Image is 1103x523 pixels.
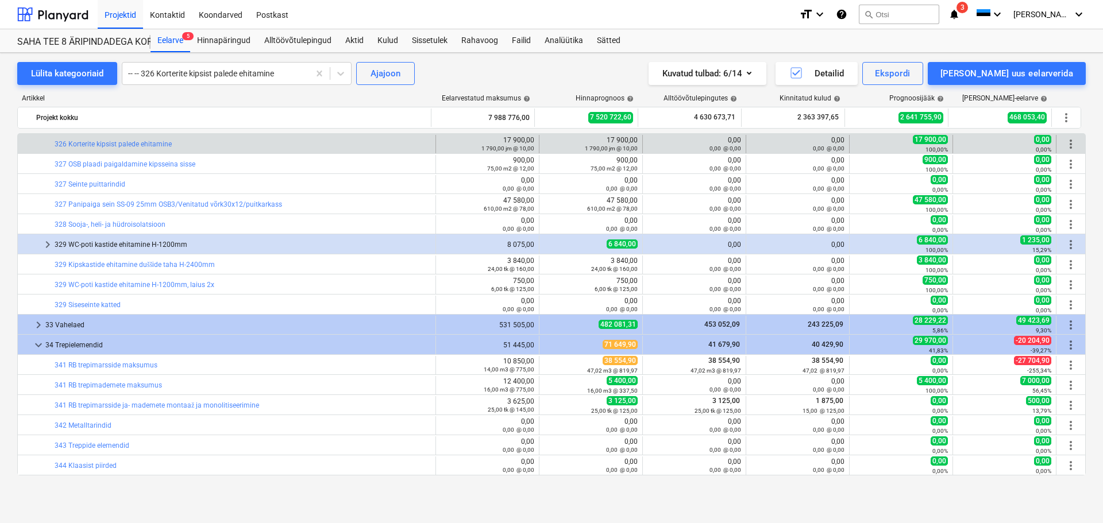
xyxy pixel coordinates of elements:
small: 0,00 @ 0,00 [709,286,741,292]
span: 2 363 397,65 [796,113,840,122]
a: Kulud [371,29,405,52]
div: 0,00 [544,216,638,233]
div: Projekt kokku [36,109,426,127]
div: 0,00 [441,417,534,433]
span: 71 649,90 [603,340,638,349]
div: 0,00 [647,216,741,233]
span: 482 081,31 [599,320,638,329]
span: help [728,95,737,102]
div: 17 900,00 [441,136,534,152]
span: 468 053,40 [1008,112,1047,123]
button: Ajajoon [356,62,415,85]
span: 17 900,00 [913,135,948,144]
a: 329 WC-poti kastide ehitamine H-1200mm, laius 2x [55,281,214,289]
div: Eelarvestatud maksumus [442,94,530,102]
span: Rohkem tegevusi [1064,459,1078,472]
div: 0,00 [647,417,741,433]
span: 0,00 [1034,175,1051,184]
small: 0,00 @ 0,00 [709,306,741,312]
span: 900,00 [923,155,948,164]
div: 51 445,00 [441,341,534,349]
small: 14,00 m3 @ 775,00 [484,366,534,373]
div: 900,00 [544,156,638,172]
small: 0,00 @ 0,00 [813,286,844,292]
span: help [521,95,530,102]
small: 25,00 tk @ 125,00 [591,408,638,414]
a: Sissetulek [405,29,454,52]
span: 7 000,00 [1020,376,1051,385]
div: Alltöövõtulepingutes [664,94,737,102]
div: 0,00 [647,377,741,393]
div: 0,00 [647,136,741,152]
small: 41,83% [929,347,948,354]
div: 0,00 [647,156,741,172]
span: Rohkem tegevusi [1064,378,1078,392]
small: 6,00 tk @ 125,00 [491,286,534,292]
span: 0,00 [931,215,948,224]
div: Kuvatud tulbad : 6/14 [662,66,753,81]
div: 7 988 776,00 [436,109,530,127]
a: Sätted [590,29,627,52]
div: Detailid [789,66,844,81]
div: 0,00 [441,437,534,454]
small: 6,00 tk @ 125,00 [595,286,638,292]
div: 0,00 [441,297,534,313]
small: 0,00% [1036,227,1051,233]
div: 0,00 [441,216,534,233]
span: help [831,95,840,102]
div: Hinnapäringud [190,29,257,52]
span: Rohkem tegevusi [1064,318,1078,332]
span: 5 [182,32,194,40]
a: 328 Sooja-, heli- ja hüdroisolatsioon [55,220,165,228]
small: 0,00 @ 0,00 [503,427,534,433]
div: 0,00 [544,437,638,454]
small: 0,00 @ 0,00 [813,467,844,473]
small: 0,00 @ 0,00 [813,386,844,393]
div: 0,00 [751,216,844,233]
div: 0,00 [647,437,741,454]
small: 0,00% [932,227,948,233]
small: 0,00% [1036,468,1051,474]
a: 342 Metalltarindid [55,421,111,429]
small: 610,00 m2 @ 78,00 [484,206,534,212]
div: 0,00 [751,241,844,249]
small: 75,00 m2 @ 12,00 [487,165,534,172]
span: keyboard_arrow_right [32,318,45,332]
a: 327 Seinte puittarindid [55,180,125,188]
div: 0,00 [751,196,844,212]
small: 0,00 @ 0,00 [606,427,638,433]
small: 0,00 @ 0,00 [813,206,844,212]
div: 0,00 [647,297,741,313]
small: 0,00% [1036,207,1051,213]
small: 56,45% [1032,388,1051,394]
small: 0,00 @ 0,00 [503,226,534,232]
small: 0,00 @ 0,00 [813,447,844,453]
span: [PERSON_NAME] [1013,10,1071,19]
a: 344 Klaasist piirded [55,462,117,470]
small: 0,00 @ 0,00 [503,306,534,312]
div: 750,00 [441,277,534,293]
small: 0,00 @ 0,00 [709,266,741,272]
span: Rohkem tegevusi [1064,258,1078,272]
small: 47,02 m3 @ 819,97 [691,367,741,374]
small: 0,00 @ 0,00 [606,306,638,312]
small: 100,00% [925,207,948,213]
small: 0,00 @ 0,00 [606,226,638,232]
div: 3 840,00 [544,257,638,273]
div: 0,00 [647,176,741,192]
div: 531 505,00 [441,321,534,329]
small: 5,86% [932,327,948,334]
small: 0,00 @ 0,00 [813,306,844,312]
small: 0,00% [1036,146,1051,153]
button: Lülita kategooriaid [17,62,117,85]
small: 0,00% [932,187,948,193]
div: SAHA TEE 8 ÄRIPINDADEGA KORTERMAJA [17,36,137,48]
span: -20 204,90 [1014,336,1051,345]
span: 0,00 [1034,456,1051,466]
small: 0,00 @ 0,00 [709,185,741,192]
a: 327 Panipaiga sein SS-09 25mm OSB3/Venitatud võrk30x12/puitkarkass [55,200,282,208]
small: 0,00 @ 0,00 [813,165,844,172]
button: [PERSON_NAME] uus eelarverida [928,62,1086,85]
small: 0,00 @ 0,00 [503,447,534,453]
a: Alltöövõtulepingud [257,29,338,52]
